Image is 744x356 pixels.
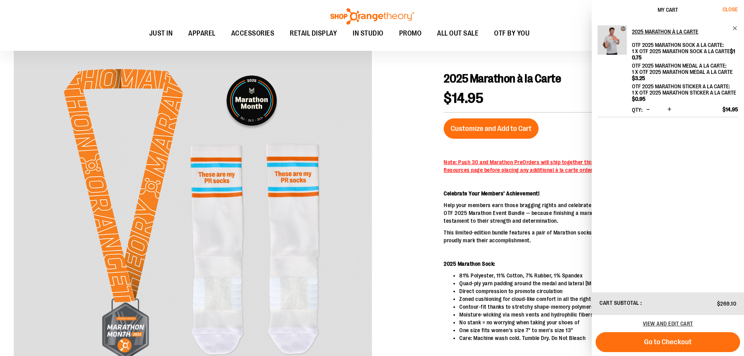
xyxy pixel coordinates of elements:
span: JUST IN [149,25,173,42]
h2: 2025 Marathon à la Carte [632,25,728,38]
a: Remove item [732,25,738,31]
span: $14.95 [444,90,484,106]
a: View and edit cart [643,320,693,327]
li: Quad-ply yarn padding around the medal and lateral [MEDICAL_DATA] [459,279,730,287]
dt: OTF 2025 Marathon Sock A La Carte [632,42,724,48]
span: IN STUDIO [353,25,384,42]
span: Go to Checkout [644,338,692,346]
button: Customize and Add to Cart [444,118,539,139]
span: $0.95 [632,96,646,102]
span: $3.25 [632,75,645,81]
img: 2025 Marathon à la Carte [598,25,627,55]
span: PROMO [399,25,422,42]
span: $10.75 [632,48,735,61]
img: Shop Orangetheory [329,8,415,25]
span: 1 x OTF 2025 Marathon Sticker A La Carte [632,89,736,102]
dt: OTF 2025 Marathon Medal A La Carte [632,63,726,69]
span: ALL OUT SALE [437,25,478,42]
li: Contour-fit thanks to stretchy shape-memory polymers [459,303,730,311]
span: Note: Push 30 and Marathon PreOrders will ship together this July. Please review your PreOrder qu... [444,159,719,173]
button: Increase product quantity [665,106,673,114]
a: 2025 Marathon à la Carte [598,25,627,60]
li: Care: Machine wash cold. Tumble Dry. Do Not Bleach [459,334,730,342]
span: 1 x OTF 2025 Marathon Medal A La Carte [632,69,733,81]
span: My Cart [658,7,678,13]
dt: OTF 2025 Marathon Sticker A La Carte [632,83,730,89]
li: Direct compression to promote circulation [459,287,730,295]
span: $269.10 [717,301,737,307]
li: One size fits women's size 7" to men's size 13" [459,326,730,334]
strong: 2025 Marathon Sock: [444,261,495,267]
a: 2025 Marathon à la Carte [632,25,738,38]
p: This limited-edition bundle features a pair of Marathon socks, a custom finisher medal, and an ev... [444,229,730,244]
p: Help your members earn those bragging rights and celebrate their hard work and relentless spirit ... [444,201,730,225]
li: Zoned cushioning for cloud-like comfort in all the right places [459,295,730,303]
span: ACCESSORIES [231,25,275,42]
li: Moisture-wicking via mesh vents and hydrophilic fibers [459,311,730,318]
span: RETAIL DISPLAY [290,25,337,42]
span: $14.95 [723,106,738,113]
span: 1 x OTF 2025 Marathon Sock A La Carte [632,48,735,61]
li: Product [598,25,738,117]
li: 81% Polyester, 11% Cotton, 7% Rubber, 1% Spandex [459,272,730,279]
span: 2025 Marathon à la Carte [444,72,561,85]
span: OTF BY YOU [494,25,530,42]
span: Close [723,6,738,13]
span: Cart Subtotal [599,300,639,306]
button: Decrease product quantity [644,106,652,114]
span: Customize and Add to Cart [451,124,532,133]
strong: Celebrate Your Members’ Achievement! [444,190,539,197]
label: Qty [632,107,642,113]
button: Go to Checkout [596,332,740,352]
li: No stank = no worrying when taking your shoes of [459,318,730,326]
span: APPAREL [188,25,216,42]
